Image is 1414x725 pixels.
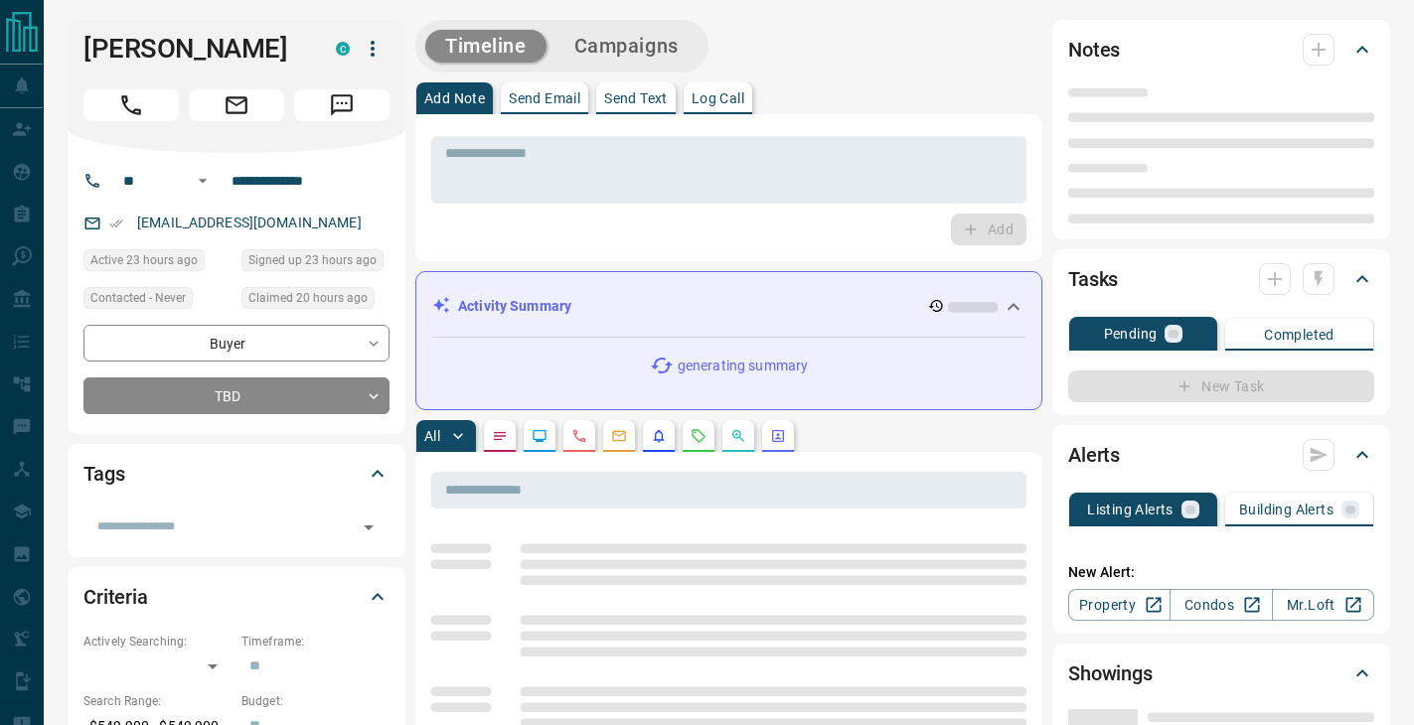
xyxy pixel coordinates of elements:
[1068,562,1374,583] p: New Alert:
[241,692,390,710] p: Budget:
[241,287,390,315] div: Thu Sep 11 2025
[1239,503,1334,516] p: Building Alerts
[651,428,667,444] svg: Listing Alerts
[611,428,627,444] svg: Emails
[248,250,377,270] span: Signed up 23 hours ago
[1068,26,1374,73] div: Notes
[83,692,232,710] p: Search Range:
[83,33,306,65] h1: [PERSON_NAME]
[83,249,232,277] div: Thu Sep 11 2025
[1068,650,1374,697] div: Showings
[355,513,383,541] button: Open
[336,42,350,56] div: condos.ca
[83,458,124,490] h2: Tags
[90,288,186,308] span: Contacted - Never
[492,428,508,444] svg: Notes
[1087,503,1174,516] p: Listing Alerts
[458,296,571,317] p: Activity Summary
[678,356,808,376] p: generating summary
[424,429,440,443] p: All
[425,30,547,63] button: Timeline
[571,428,587,444] svg: Calls
[1272,589,1374,621] a: Mr.Loft
[604,91,668,105] p: Send Text
[1170,589,1272,621] a: Condos
[1068,34,1120,66] h2: Notes
[83,325,390,362] div: Buyer
[1068,255,1374,303] div: Tasks
[432,288,1025,325] div: Activity Summary
[532,428,548,444] svg: Lead Browsing Activity
[241,249,390,277] div: Thu Sep 11 2025
[691,428,707,444] svg: Requests
[137,215,362,230] a: [EMAIL_ADDRESS][DOMAIN_NAME]
[109,217,123,230] svg: Email Verified
[1068,431,1374,479] div: Alerts
[770,428,786,444] svg: Agent Actions
[1068,263,1118,295] h2: Tasks
[1068,439,1120,471] h2: Alerts
[83,450,390,498] div: Tags
[83,581,148,613] h2: Criteria
[692,91,744,105] p: Log Call
[554,30,699,63] button: Campaigns
[90,250,198,270] span: Active 23 hours ago
[1068,657,1153,689] h2: Showings
[1068,589,1171,621] a: Property
[424,91,485,105] p: Add Note
[83,377,390,414] div: TBD
[730,428,746,444] svg: Opportunities
[294,89,390,121] span: Message
[83,633,232,651] p: Actively Searching:
[1104,327,1158,341] p: Pending
[83,573,390,621] div: Criteria
[241,633,390,651] p: Timeframe:
[509,91,580,105] p: Send Email
[1264,328,1335,342] p: Completed
[248,288,368,308] span: Claimed 20 hours ago
[189,89,284,121] span: Email
[191,169,215,193] button: Open
[83,89,179,121] span: Call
